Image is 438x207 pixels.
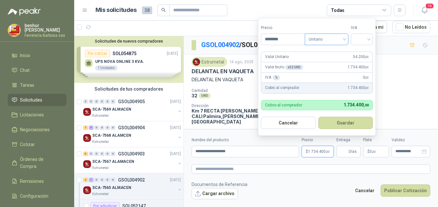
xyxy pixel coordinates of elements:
[170,125,181,131] p: [DATE]
[192,76,430,83] p: DELANTAL EN VAQUETA
[8,153,66,172] a: Órdenes de Compra
[83,186,91,194] img: Company Logo
[83,99,88,104] div: 0
[192,188,238,200] button: Cargar archivo
[8,175,66,187] a: Remisiones
[25,23,66,32] p: benhur [PERSON_NAME]
[365,65,369,69] span: ,00
[77,39,181,44] button: Solicitudes de nuevos compradores
[192,88,275,93] p: Cantidad
[111,99,115,104] div: 0
[370,150,376,153] span: 0
[265,54,289,60] p: Valor Unitario
[20,156,60,170] span: Órdenes de Compra
[193,58,200,65] img: Company Logo
[83,125,88,130] div: 7
[302,146,334,157] p: $1.734.400,00
[265,74,280,81] p: IVA
[20,82,34,89] span: Tareas
[89,125,94,130] div: 5
[83,98,182,118] a: 0 0 0 0 0 0 GSOL004905[DATE] Company LogoSCA-7569 ALMACENEstrumetal
[142,6,152,14] span: 38
[367,150,370,153] span: $
[83,134,91,142] img: Company Logo
[8,138,66,151] a: Cotizar
[348,64,369,70] span: 1.734.400
[365,55,369,59] span: ,00
[192,57,227,67] div: Estrumetal
[192,103,262,108] p: Dirección
[8,190,66,202] a: Configuración
[273,75,280,80] div: %
[20,96,42,103] span: Solicitudes
[20,111,44,118] span: Licitaciones
[351,25,373,31] label: IVA
[8,79,66,91] a: Tareas
[192,108,262,124] p: Km 7 RECTA [PERSON_NAME] CALI Palmira , [PERSON_NAME][GEOGRAPHIC_DATA]
[83,150,182,171] a: 6 0 0 0 0 0 GSOL004903[DATE] Company LogoSCA-7567 ALAMACENEstrumetal
[419,5,430,16] button: 16
[92,192,109,197] p: Estrumetal
[308,150,330,153] span: 1.734.400
[94,99,99,104] div: 0
[92,165,109,171] p: Estrumetal
[265,64,303,70] p: Valor bruto
[365,76,369,79] span: ,00
[170,151,181,157] p: [DATE]
[20,67,30,74] span: Chat
[92,159,134,165] p: SCA-7567 ALAMACEN
[261,25,305,31] label: Precio
[20,126,50,133] span: Negociaciones
[8,123,66,136] a: Negociaciones
[170,177,181,183] p: [DATE]
[8,64,66,76] a: Chat
[111,152,115,156] div: 0
[111,125,115,130] div: 0
[111,178,115,182] div: 0
[92,185,131,191] p: SCA-7565 ALMACEN
[265,103,302,107] p: Cobro al comprador
[309,34,344,44] span: Unitario
[192,137,299,143] label: Nombre del producto
[100,125,105,130] div: 0
[83,108,91,116] img: Company Logo
[336,137,361,143] label: Entrega
[92,113,109,118] p: Estrumetal
[302,137,334,143] label: Precio
[105,152,110,156] div: 0
[192,93,197,98] p: 32
[105,125,110,130] div: 0
[348,85,369,91] span: 1.734.400
[94,152,99,156] div: 0
[20,52,30,59] span: Inicio
[392,137,430,143] label: Validez
[118,178,145,182] p: GSOL004902
[343,102,369,107] span: 1.734.400
[331,7,344,14] div: Todas
[95,5,137,15] h1: Mis solicitudes
[8,8,41,15] img: Logo peakr
[192,181,247,188] p: Documentos de Referencia
[105,99,110,104] div: 0
[318,117,373,129] button: Guardar
[94,178,99,182] div: 0
[353,54,369,60] span: 54.200
[392,21,430,33] button: No Leídos
[20,141,35,148] span: Cotizar
[92,139,109,144] p: Estrumetal
[118,99,145,104] p: GSOL004905
[100,99,105,104] div: 0
[285,65,303,70] div: x 32 UND
[352,184,378,197] button: Cancelar
[8,94,66,106] a: Solicitudes
[201,41,239,49] a: GSOL004902
[425,3,434,9] span: 16
[92,106,131,113] p: SCA-7569 ALMACEN
[161,8,166,12] span: search
[83,176,182,197] a: 3 7 0 0 0 0 GSOL004902[DATE] Company LogoSCA-7565 ALMACENEstrumetal
[100,152,105,156] div: 0
[105,178,110,182] div: 0
[201,40,276,50] p: / SOL052149
[83,124,182,144] a: 7 5 0 0 0 0 GSOL004904[DATE] Company LogoSCA-7568 ALAMCENEstrumetal
[8,24,20,36] img: Company Logo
